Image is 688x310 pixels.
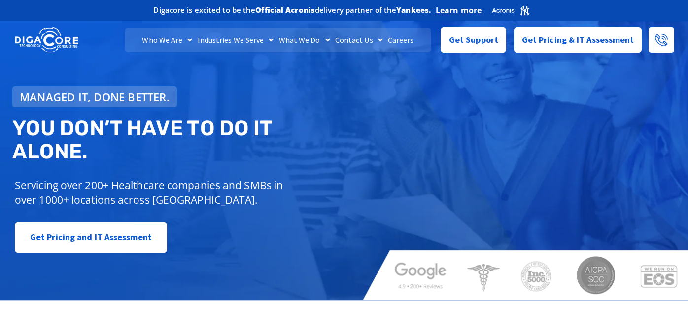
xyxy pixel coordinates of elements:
a: Managed IT, done better. [12,86,177,107]
a: Get Support [441,27,506,53]
img: DigaCore Technology Consulting [15,26,78,54]
span: Get Pricing & IT Assessment [522,30,634,50]
a: Careers [385,28,416,52]
a: Learn more [436,5,482,15]
h2: You don’t have to do IT alone. [12,117,351,162]
span: Get Support [449,30,498,50]
img: Acronis [491,5,530,16]
p: Servicing over 200+ Healthcare companies and SMBs in over 1000+ locations across [GEOGRAPHIC_DATA]. [15,178,290,207]
a: Who We Are [139,28,195,52]
b: Yankees. [396,5,431,15]
h2: Digacore is excited to be the delivery partner of the [153,6,431,14]
a: What We Do [276,28,333,52]
a: Get Pricing and IT Assessment [15,222,167,253]
a: Industries We Serve [195,28,276,52]
b: Official Acronis [255,5,315,15]
span: Managed IT, done better. [20,91,170,102]
a: Get Pricing & IT Assessment [514,27,642,53]
nav: Menu [125,28,431,52]
a: Contact Us [333,28,385,52]
span: Get Pricing and IT Assessment [30,228,152,247]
